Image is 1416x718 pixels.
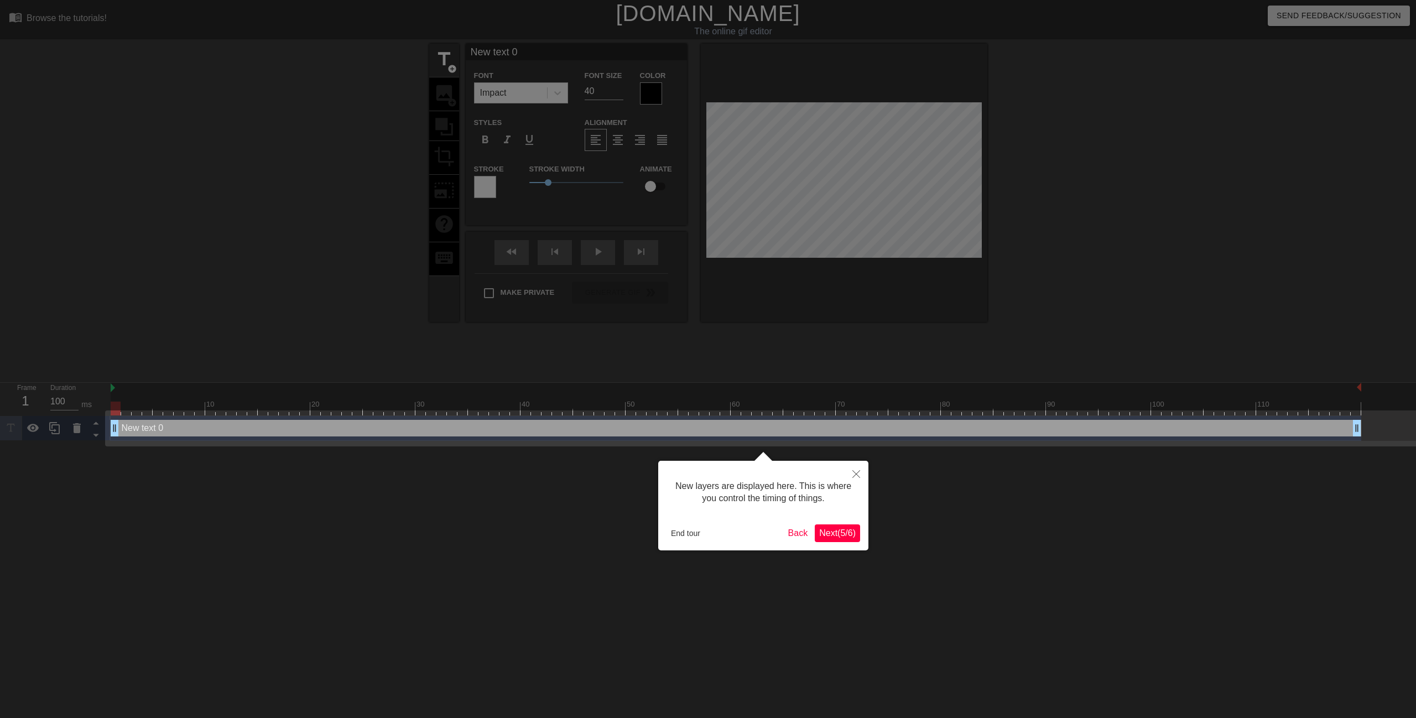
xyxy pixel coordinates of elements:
button: Next [815,524,860,542]
div: New layers are displayed here. This is where you control the timing of things. [667,469,860,516]
span: Next ( 5 / 6 ) [819,528,856,538]
button: End tour [667,525,705,542]
button: Back [784,524,813,542]
button: Close [844,461,868,486]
